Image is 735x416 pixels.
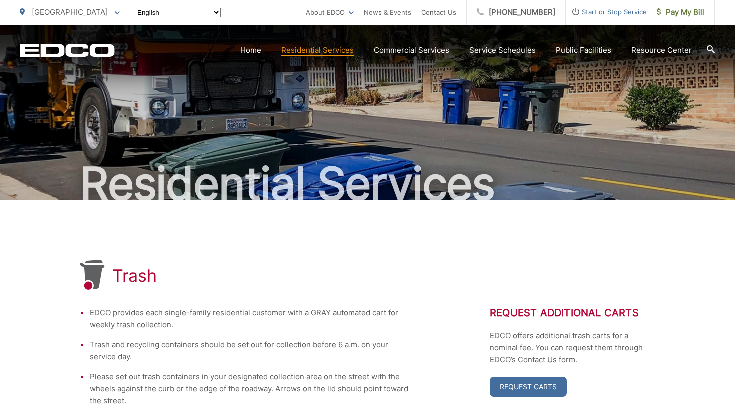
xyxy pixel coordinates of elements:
[112,266,157,286] h1: Trash
[240,44,261,56] a: Home
[421,6,456,18] a: Contact Us
[364,6,411,18] a: News & Events
[135,8,221,17] select: Select a language
[90,339,410,363] li: Trash and recycling containers should be set out for collection before 6 a.m. on your service day.
[20,43,115,57] a: EDCD logo. Return to the homepage.
[631,44,692,56] a: Resource Center
[556,44,611,56] a: Public Facilities
[490,307,655,319] h2: Request Additional Carts
[490,377,567,397] a: Request Carts
[657,6,704,18] span: Pay My Bill
[281,44,354,56] a: Residential Services
[374,44,449,56] a: Commercial Services
[306,6,354,18] a: About EDCO
[469,44,536,56] a: Service Schedules
[20,159,715,209] h2: Residential Services
[90,307,410,331] li: EDCO provides each single-family residential customer with a GRAY automated cart for weekly trash...
[90,371,410,407] li: Please set out trash containers in your designated collection area on the street with the wheels ...
[490,330,655,366] p: EDCO offers additional trash carts for a nominal fee. You can request them through EDCO’s Contact...
[32,7,108,17] span: [GEOGRAPHIC_DATA]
